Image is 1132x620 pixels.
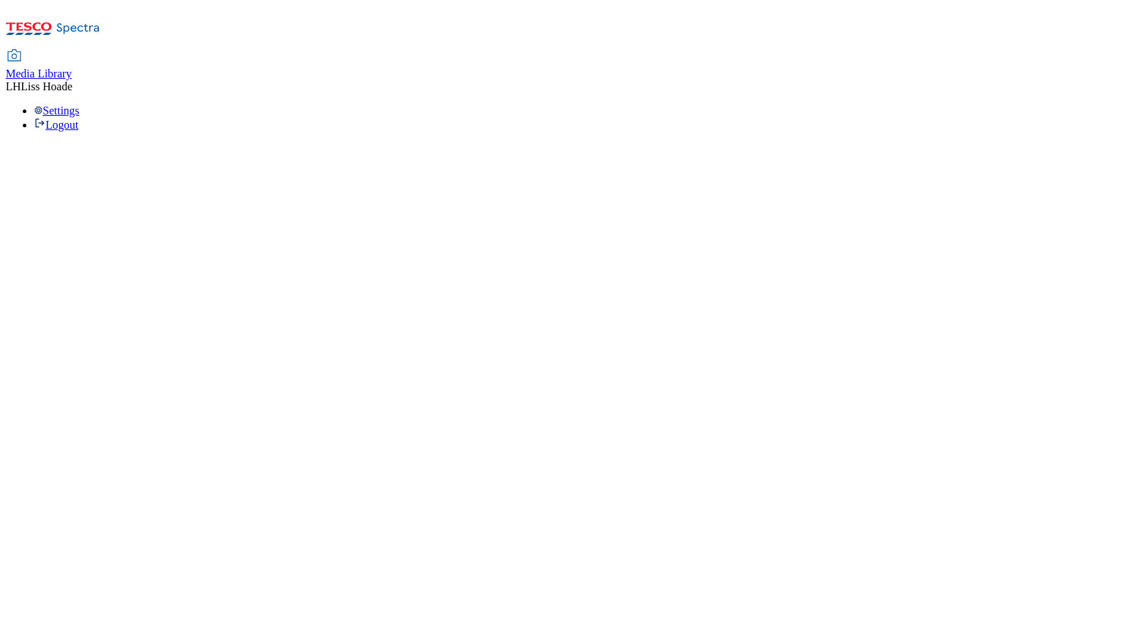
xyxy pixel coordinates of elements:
span: Liss Hoade [21,80,72,92]
a: Logout [34,119,78,131]
span: LH [6,80,21,92]
span: Media Library [6,68,72,80]
a: Media Library [6,50,72,80]
a: Settings [34,105,80,117]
